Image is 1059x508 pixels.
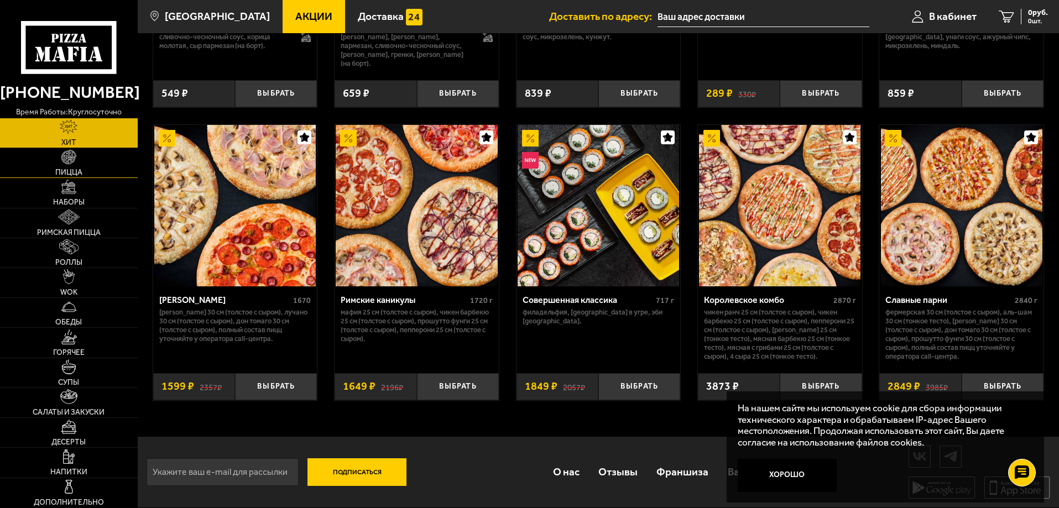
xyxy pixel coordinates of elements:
p: Фермерская 30 см (толстое с сыром), Аль-Шам 30 см (тонкое тесто), [PERSON_NAME] 30 см (толстое с ... [885,308,1037,361]
button: Выбрать [780,373,862,400]
span: 859 ₽ [888,88,914,99]
button: Выбрать [598,373,680,400]
p: угорь, креветка спайси, краб-крем, огурец, [GEOGRAPHIC_DATA], унаги соус, ажурный чипс, микрозеле... [885,24,1037,50]
img: Акционный [885,130,901,146]
div: Совершенная классика [523,295,654,305]
span: 0 шт. [1028,18,1048,24]
button: Выбрать [962,80,1044,107]
span: Хит [61,139,76,146]
span: WOK [60,289,77,296]
div: Славные парни [885,295,1012,305]
span: 289 ₽ [706,88,733,99]
img: Королевское комбо [699,125,860,286]
input: Укажите ваш e-mail для рассылки [147,458,299,486]
div: Королевское комбо [704,295,831,305]
button: Выбрать [417,80,499,107]
img: Акционный [522,130,539,146]
span: 549 ₽ [161,88,188,99]
p: Чикен Ранч 25 см (толстое с сыром), Чикен Барбекю 25 см (толстое с сыром), Пепперони 25 см (толст... [704,308,856,361]
span: [GEOGRAPHIC_DATA] [165,11,270,22]
span: Дополнительно [34,499,104,506]
a: АкционныйСлавные парни [879,125,1044,286]
span: Супы [58,379,79,386]
a: АкционныйНовинкаСовершенная классика [517,125,681,286]
a: АкционныйХет Трик [153,125,317,286]
img: Акционный [703,130,720,146]
span: 1720 г [470,296,493,305]
button: Выбрать [780,80,862,107]
span: Пицца [55,169,82,176]
input: Ваш адрес доставки [658,7,869,27]
img: Акционный [159,130,175,146]
a: Вакансии [718,454,783,490]
button: Хорошо [738,459,837,492]
span: 659 ₽ [343,88,369,99]
span: Десерты [51,438,86,446]
span: 1670 [293,296,311,305]
span: 2870 г [833,296,856,305]
span: Доставить по адресу: [549,11,658,22]
p: Мафия 25 см (толстое с сыром), Чикен Барбекю 25 см (толстое с сыром), Прошутто Фунги 25 см (толст... [341,308,493,343]
span: В кабинет [929,11,977,22]
s: 330 ₽ [738,88,756,99]
span: Доставка [358,11,404,22]
span: Напитки [50,468,87,476]
a: АкционныйКоролевское комбо [698,125,862,286]
span: 2840 г [1015,296,1037,305]
span: Римская пицца [37,229,101,237]
img: Славные парни [881,125,1042,286]
s: 2196 ₽ [381,381,403,392]
div: [PERSON_NAME] [159,295,291,305]
a: О нас [543,454,588,490]
span: Салаты и закуски [33,409,105,416]
span: 1649 ₽ [343,381,375,392]
span: 1849 ₽ [525,381,557,392]
img: Новинка [522,152,539,169]
s: 2357 ₽ [200,381,222,392]
a: Отзывы [589,454,647,490]
button: Выбрать [235,80,317,107]
span: Наборы [53,198,85,206]
a: АкционныйРимские каникулы [335,125,499,286]
span: 3873 ₽ [706,381,739,392]
p: Филадельфия, [GEOGRAPHIC_DATA] в угре, Эби [GEOGRAPHIC_DATA]. [523,308,675,326]
s: 2057 ₽ [563,381,585,392]
button: Выбрать [962,373,1044,400]
span: 839 ₽ [525,88,551,99]
button: Выбрать [598,80,680,107]
span: 0 руб. [1028,9,1048,17]
p: На нашем сайте мы используем cookie для сбора информации технического характера и обрабатываем IP... [738,402,1027,448]
img: Римские каникулы [336,125,497,286]
img: Акционный [340,130,357,146]
span: 1599 ₽ [161,381,194,392]
button: Выбрать [235,373,317,400]
button: Подписаться [307,458,407,486]
span: Акции [295,11,332,22]
button: Выбрать [417,373,499,400]
img: 15daf4d41897b9f0e9f617042186c801.svg [406,9,422,25]
span: Роллы [55,259,82,266]
img: Совершенная классика [518,125,679,286]
s: 3985 ₽ [926,381,948,392]
a: Франшиза [647,454,718,490]
span: Обеды [55,318,82,326]
span: 2849 ₽ [888,381,920,392]
span: 717 г [656,296,674,305]
div: Римские каникулы [341,295,467,305]
img: Хет Трик [154,125,316,286]
p: сыр дорблю, груша, моцарелла, сливочно-чесночный соус, корица молотая, сыр пармезан (на борт). [159,24,290,50]
p: цыпленок, [PERSON_NAME], [PERSON_NAME], [PERSON_NAME], пармезан, сливочно-чесночный соус, [PERSON... [341,24,472,68]
p: [PERSON_NAME] 30 см (толстое с сыром), Лучано 30 см (толстое с сыром), Дон Томаго 30 см (толстое ... [159,308,311,343]
span: Горячее [53,349,85,357]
